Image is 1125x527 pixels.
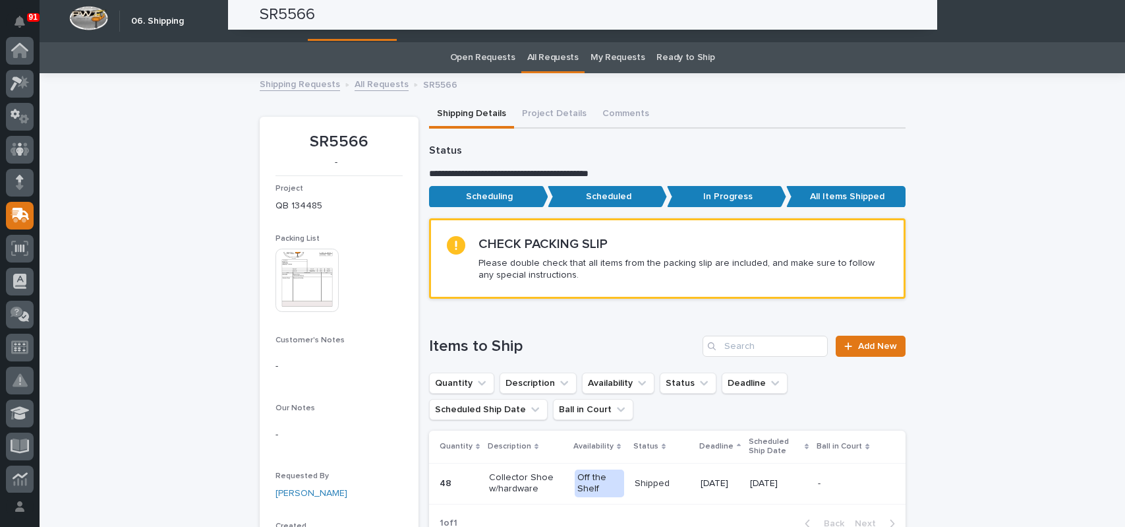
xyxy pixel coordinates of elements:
button: Availability [582,373,654,394]
p: QB 134485 [275,199,403,213]
a: Ready to Ship [656,42,714,73]
tr: 4848 Collector Shoe w/hardwareOff the ShelfShipped[DATE][DATE]- [429,463,906,504]
p: Collector Shoe w/hardware [489,472,564,495]
button: Quantity [429,373,494,394]
div: Off the Shelf [575,470,624,497]
p: [DATE] [750,478,808,489]
p: [DATE] [701,478,739,489]
span: Project [275,185,303,193]
span: Requested By [275,472,329,480]
p: Please double check that all items from the packing slip are included, and make sure to follow an... [478,257,887,281]
span: Packing List [275,235,320,243]
p: SR5566 [423,77,457,91]
button: Scheduled Ship Date [429,399,548,420]
a: My Requests [591,42,645,73]
button: Notifications [6,8,34,36]
button: Deadline [722,373,788,394]
h2: CHECK PACKING SLIP [478,236,608,252]
p: Availability [573,439,614,454]
a: Add New [836,336,905,357]
div: Notifications91 [16,16,34,37]
p: Scheduled [548,186,667,208]
p: - [275,359,403,373]
h2: 06. Shipping [131,16,184,27]
span: Our Notes [275,404,315,412]
p: - [818,478,873,489]
p: Deadline [699,439,734,454]
img: Workspace Logo [69,6,108,30]
p: Scheduling [429,186,548,208]
button: Project Details [514,101,594,129]
button: Description [500,373,577,394]
p: SR5566 [275,133,403,152]
button: Status [660,373,716,394]
p: Shipped [635,478,690,489]
p: All Items Shipped [786,186,906,208]
p: Ball in Court [817,439,862,454]
p: Scheduled Ship Date [749,435,801,459]
p: Quantity [440,439,473,454]
a: Open Requests [450,42,515,73]
a: All Requests [355,76,409,91]
a: All Requests [527,42,579,73]
p: - [275,157,397,168]
a: [PERSON_NAME] [275,487,347,501]
input: Search [703,336,828,357]
button: Ball in Court [553,399,633,420]
span: Add New [858,342,897,351]
p: Status [429,144,906,157]
p: 91 [29,13,38,22]
p: 48 [440,476,454,489]
span: Customer's Notes [275,336,345,344]
p: Status [633,439,658,454]
p: - [275,428,403,442]
p: Description [488,439,531,454]
p: In Progress [667,186,786,208]
h1: Items to Ship [429,337,698,356]
button: Shipping Details [429,101,514,129]
a: Shipping Requests [260,76,340,91]
button: Comments [594,101,657,129]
